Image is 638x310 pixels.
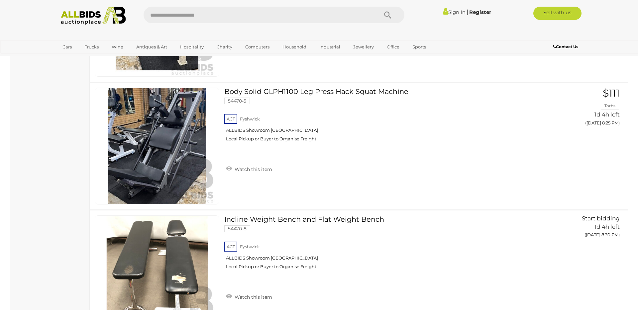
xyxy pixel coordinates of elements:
span: Watch this item [233,294,272,300]
a: $111 Torbs 1d 4h left ([DATE] 8:25 PM) [543,88,621,129]
img: 54470-5a.jpg [99,88,215,204]
a: Jewellery [349,41,378,52]
a: Industrial [315,41,345,52]
a: Start bidding 1d 4h left ([DATE] 8:30 PM) [543,215,621,241]
a: Sign In [443,9,466,15]
span: Watch this item [233,166,272,172]
a: Body Solid GLPH1100 Leg Press Hack Squat Machine 54470-5 ACT Fyshwick ALLBIDS Showroom [GEOGRAPHI... [229,88,533,147]
a: Incline Weight Bench and Flat Weight Bench 54470-8 ACT Fyshwick ALLBIDS Showroom [GEOGRAPHIC_DATA... [229,215,533,274]
a: Watch this item [224,164,274,174]
a: Household [278,41,311,52]
a: Antiques & Art [132,41,171,52]
button: Search [371,7,404,23]
a: Sell with us [533,7,582,20]
a: Register [469,9,491,15]
a: Wine [107,41,128,52]
a: [GEOGRAPHIC_DATA] [58,52,114,63]
a: Charity [212,41,237,52]
a: Cars [58,41,76,52]
b: Contact Us [553,44,578,49]
a: Sports [408,41,430,52]
span: $111 [603,87,620,99]
span: Start bidding [582,215,620,222]
a: Contact Us [553,43,580,50]
a: Hospitality [176,41,208,52]
a: Trucks [80,41,103,52]
img: Allbids.com.au [57,7,129,25]
span: | [467,8,468,16]
a: Watch this item [224,291,274,301]
a: Office [382,41,404,52]
a: Computers [241,41,274,52]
